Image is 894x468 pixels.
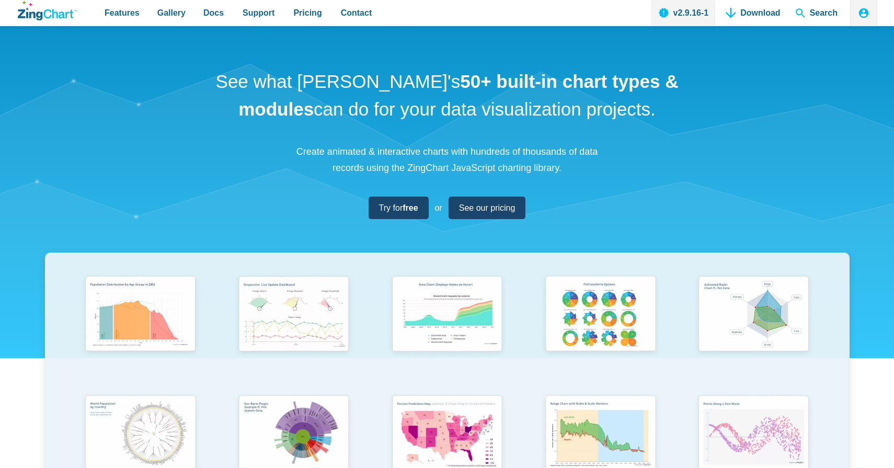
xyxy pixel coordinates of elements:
a: Try forfree [369,197,429,219]
h1: See what [PERSON_NAME]'s can do for your data visualization projects. [212,68,682,123]
span: Docs [203,6,224,20]
a: Pie Transform Options [524,271,677,390]
p: Create animated & interactive charts with hundreds of thousands of data records using the ZingCha... [290,144,604,176]
img: Population Distribution by Age Group in 2052 [79,271,202,359]
strong: 50+ built-in chart types & modules [238,71,678,119]
a: Animated Radar Chart ft. Pet Data [677,271,830,390]
span: Pricing [293,6,322,20]
img: Pie Transform Options [539,271,662,359]
span: or [435,201,442,215]
a: Responsive Live Update Dashboard [217,271,370,390]
span: See our pricing [459,201,515,215]
span: Support [243,6,274,20]
span: Contact [341,6,372,20]
img: Responsive Live Update Dashboard [232,271,355,359]
span: Gallery [157,6,186,20]
a: ZingChart Logo. Click to return to the homepage [18,1,77,20]
img: Animated Radar Chart ft. Pet Data [692,271,815,359]
a: See our pricing [449,197,526,219]
span: Features [105,6,140,20]
a: Area Chart (Displays Nodes on Hover) [370,271,523,390]
a: Population Distribution by Age Group in 2052 [64,271,217,390]
img: Area Chart (Displays Nodes on Hover) [386,271,509,359]
span: Try for [379,201,418,215]
strong: free [403,203,418,212]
